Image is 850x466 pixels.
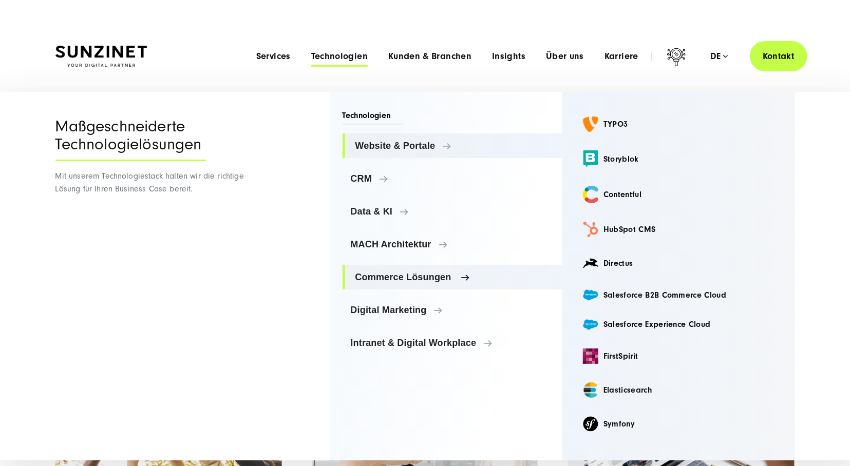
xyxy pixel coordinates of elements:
[351,206,555,217] span: Data & KI
[575,282,783,307] a: Salesforce B2B Commerce Cloud
[55,46,147,67] img: SUNZINET Full Service Digital Agentur
[351,239,555,249] span: MACH Architektur
[575,248,783,278] a: Directus
[311,51,368,62] a: Technologien
[575,179,783,210] a: Contentful
[355,272,555,282] span: Commerce Lösungen
[351,338,555,348] span: Intranet & Digital Workplace
[575,312,783,337] a: Salesforce Experience Cloud
[388,51,471,62] a: Kunden & Branchen
[575,341,783,371] a: FirstSpirit
[343,110,403,125] span: Technologien
[351,305,555,315] span: Digital Marketing
[343,331,563,355] a: Intranet & Digital Workplace
[575,143,783,174] a: Storyblok
[55,118,206,161] div: Maßgeschneiderte Technologielösungen
[575,375,783,405] a: Elasticsearch
[256,51,291,62] a: Services
[343,133,563,158] a: Website & Portale
[575,215,783,244] a: HubSpot CMS
[351,173,555,184] span: CRM
[343,232,563,257] a: MACH Architektur
[575,109,783,139] a: TYPO3
[343,298,563,322] a: Digital Marketing
[343,199,563,224] a: Data & KI
[605,51,638,62] a: Karriere
[575,409,783,439] a: Symfony
[343,265,563,289] a: Commerce Lösungen
[55,170,248,196] p: Mit unserem Technologiestack halten wir die richtige Lösung für Ihren Business Case bereit.
[343,166,563,191] a: CRM
[710,51,728,62] div: de
[355,141,555,151] span: Website & Portale
[750,41,807,71] a: Kontakt
[492,51,525,62] a: Insights
[546,51,584,62] a: Über uns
